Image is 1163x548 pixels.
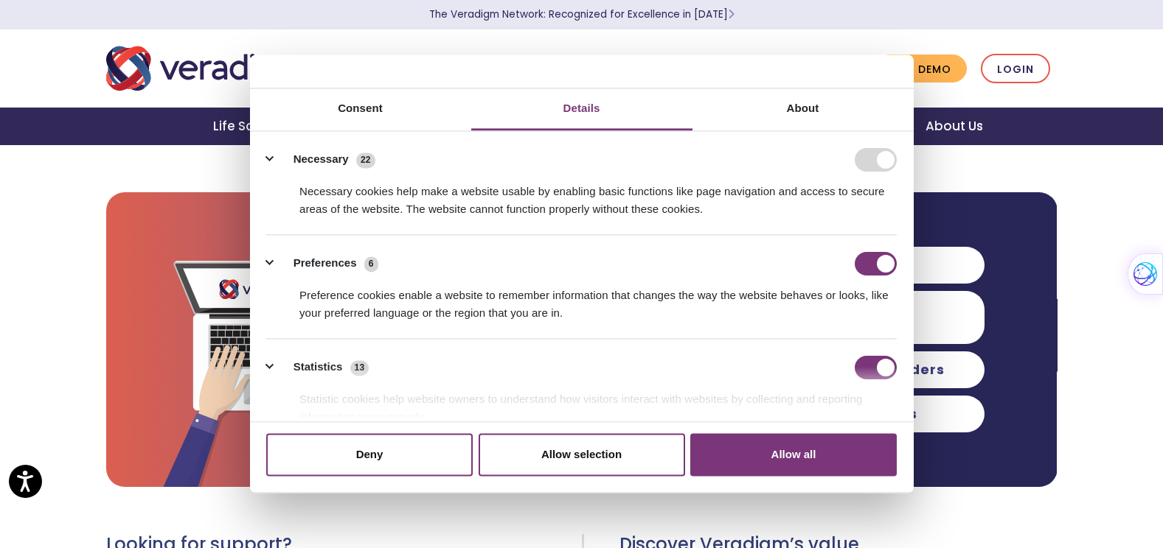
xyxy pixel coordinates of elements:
[294,359,343,376] label: Statistics
[728,7,735,21] span: Learn More
[266,172,897,218] div: Necessary cookies help make a website usable by enabling basic functions like page navigation and...
[106,44,309,93] img: Veradigm logo
[294,256,357,273] label: Preferences
[250,88,471,130] a: Consent
[266,252,387,275] button: Preferences (6)
[266,433,473,476] button: Deny
[195,108,318,145] a: Life Sciences
[981,54,1050,84] a: Login
[294,152,349,169] label: Necessary
[479,433,685,476] button: Allow selection
[690,433,897,476] button: Allow all
[266,275,897,322] div: Preference cookies enable a website to remember information that changes the way the website beha...
[266,356,378,379] button: Statistics (13)
[471,88,692,130] a: Details
[692,88,914,130] a: About
[266,379,897,426] div: Statistic cookies help website owners to understand how visitors interact with websites by collec...
[429,7,735,21] a: The Veradigm Network: Recognized for Excellence in [DATE]Learn More
[266,148,384,172] button: Necessary (22)
[876,55,967,83] a: Get Demo
[908,108,1001,145] a: About Us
